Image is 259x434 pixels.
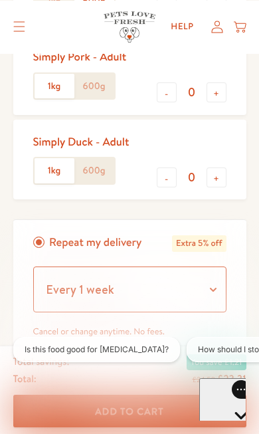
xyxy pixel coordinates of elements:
a: Help [161,14,203,39]
label: 1kg [35,158,74,183]
s: £24.52 [192,374,215,385]
div: Simply Duck - Adult [33,135,129,150]
summary: Translation missing: en.sections.header.menu [3,11,36,43]
div: Simply Pork - Adult [33,50,127,64]
button: Add To Cart [13,395,246,427]
button: - [157,82,177,102]
span: Add To Cart [95,404,163,417]
button: + [207,82,226,102]
img: Pets Love Fresh [104,11,155,42]
label: 600g [74,74,114,99]
button: + [207,167,226,187]
span: Total: [13,370,37,387]
label: 600g [74,158,114,183]
span: Extra 5% off [172,235,226,252]
span: Repeat my delivery [49,235,141,252]
small: Cancel or change anytime. No fees. [33,326,165,338]
label: 1kg [35,74,74,99]
button: - [157,167,177,187]
iframe: Gorgias live chat messenger [199,378,246,421]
